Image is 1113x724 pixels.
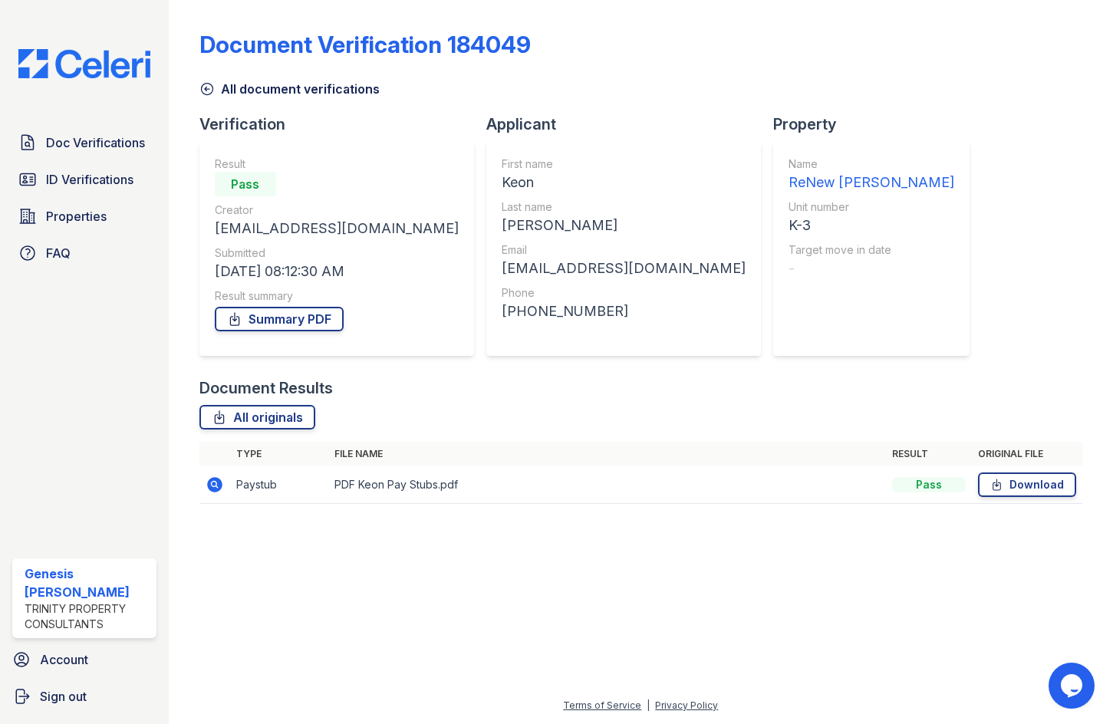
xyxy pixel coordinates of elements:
[789,156,954,172] div: Name
[215,288,459,304] div: Result summary
[502,258,746,279] div: [EMAIL_ADDRESS][DOMAIN_NAME]
[40,687,87,706] span: Sign out
[46,244,71,262] span: FAQ
[6,681,163,712] a: Sign out
[46,207,107,225] span: Properties
[215,245,459,261] div: Submitted
[215,172,276,196] div: Pass
[773,114,982,135] div: Property
[12,127,156,158] a: Doc Verifications
[199,31,531,58] div: Document Verification 184049
[199,377,333,399] div: Document Results
[46,170,133,189] span: ID Verifications
[892,477,966,492] div: Pass
[789,242,954,258] div: Target move in date
[215,156,459,172] div: Result
[199,114,486,135] div: Verification
[886,442,972,466] th: Result
[199,80,380,98] a: All document verifications
[486,114,773,135] div: Applicant
[25,601,150,632] div: Trinity Property Consultants
[972,442,1082,466] th: Original file
[25,564,150,601] div: Genesis [PERSON_NAME]
[328,442,887,466] th: File name
[215,307,344,331] a: Summary PDF
[1049,663,1098,709] iframe: chat widget
[12,201,156,232] a: Properties
[502,301,746,322] div: [PHONE_NUMBER]
[12,164,156,195] a: ID Verifications
[328,466,887,504] td: PDF Keon Pay Stubs.pdf
[789,215,954,236] div: K-3
[789,156,954,193] a: Name ReNew [PERSON_NAME]
[978,472,1076,497] a: Download
[502,156,746,172] div: First name
[502,242,746,258] div: Email
[647,699,650,711] div: |
[502,215,746,236] div: [PERSON_NAME]
[789,172,954,193] div: ReNew [PERSON_NAME]
[789,199,954,215] div: Unit number
[6,49,163,78] img: CE_Logo_Blue-a8612792a0a2168367f1c8372b55b34899dd931a85d93a1a3d3e32e68fde9ad4.png
[199,405,315,429] a: All originals
[230,466,328,504] td: Paystub
[655,699,718,711] a: Privacy Policy
[502,199,746,215] div: Last name
[40,650,88,669] span: Account
[230,442,328,466] th: Type
[502,172,746,193] div: Keon
[215,218,459,239] div: [EMAIL_ADDRESS][DOMAIN_NAME]
[215,202,459,218] div: Creator
[502,285,746,301] div: Phone
[215,261,459,282] div: [DATE] 08:12:30 AM
[46,133,145,152] span: Doc Verifications
[6,644,163,675] a: Account
[12,238,156,268] a: FAQ
[789,258,954,279] div: -
[563,699,641,711] a: Terms of Service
